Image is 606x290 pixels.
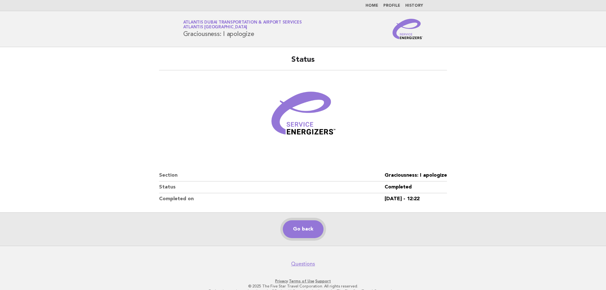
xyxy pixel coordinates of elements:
dd: Completed [385,181,447,193]
a: Terms of Use [289,279,314,283]
a: Support [315,279,331,283]
span: Atlantis [GEOGRAPHIC_DATA] [183,25,247,30]
dt: Completed on [159,193,385,205]
a: Privacy [275,279,288,283]
dt: Section [159,170,385,181]
h1: Graciousness: I apologize [183,21,302,37]
p: © 2025 The Five Star Travel Corporation. All rights reserved. [108,284,498,289]
p: · · [108,279,498,284]
a: Atlantis Dubai Transportation & Airport ServicesAtlantis [GEOGRAPHIC_DATA] [183,20,302,29]
dd: Graciousness: I apologize [385,170,447,181]
a: History [405,4,423,8]
dt: Status [159,181,385,193]
img: Verified [265,78,341,154]
a: Questions [291,261,315,267]
a: Go back [283,220,324,238]
a: Home [366,4,378,8]
a: Profile [383,4,400,8]
img: Service Energizers [393,19,423,39]
h2: Status [159,55,447,70]
dd: [DATE] - 12:22 [385,193,447,205]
